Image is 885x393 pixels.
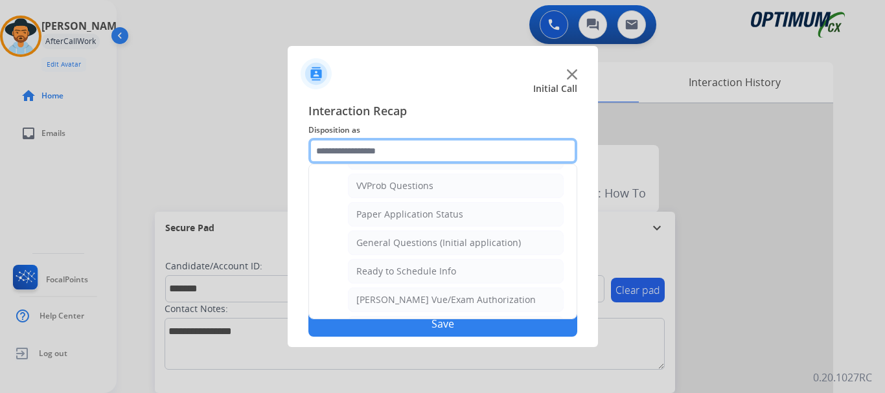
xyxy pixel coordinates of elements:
div: General Questions (Initial application) [356,236,521,249]
span: Initial Call [533,82,577,95]
img: contactIcon [301,58,332,89]
div: [PERSON_NAME] Vue/Exam Authorization [356,293,536,306]
button: Save [308,311,577,337]
span: Disposition as [308,122,577,138]
p: 0.20.1027RC [813,370,872,385]
div: Paper Application Status [356,208,463,221]
div: Ready to Schedule Info [356,265,456,278]
span: Interaction Recap [308,102,577,122]
div: VVProb Questions [356,179,433,192]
